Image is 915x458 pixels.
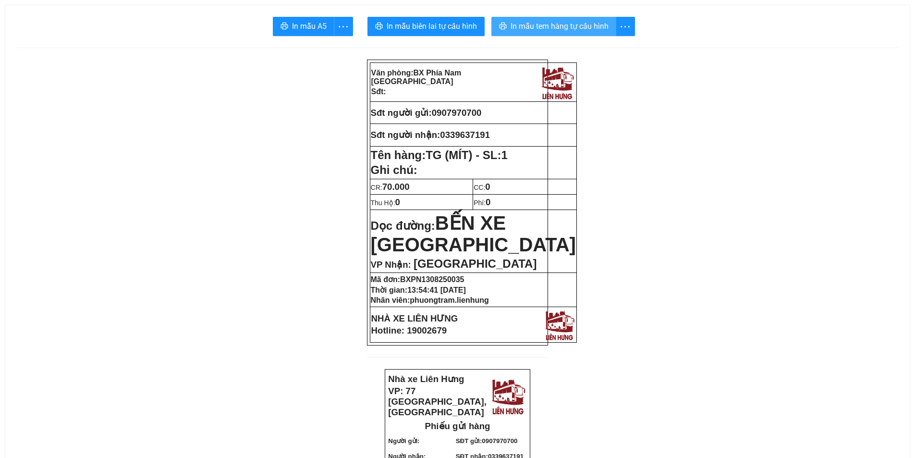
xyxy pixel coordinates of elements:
strong: Phiếu gửi hàng [425,421,490,431]
strong: Dọc đường: [371,219,576,254]
span: BẾN XE [GEOGRAPHIC_DATA] [371,212,576,255]
strong: Nhà xe Liên Hưng [388,374,464,384]
strong: Sđt: [371,87,386,96]
strong: Phiếu gửi hàng [39,52,105,62]
strong: Mã đơn: [371,275,464,284]
button: more [334,17,353,36]
span: 0907970700 [482,437,517,445]
span: CR: [371,184,410,191]
span: more [616,21,634,33]
strong: VP: 77 [GEOGRAPHIC_DATA], [GEOGRAPHIC_DATA] [388,386,487,417]
span: Thu Hộ: [371,199,400,207]
span: 0339637191 [440,130,490,140]
strong: Sđt người nhận: [371,130,440,140]
span: In mẫu A5 [292,20,327,32]
span: Phí: [474,199,490,207]
strong: Nhân viên: [371,296,489,304]
img: logo [489,376,527,416]
button: printerIn mẫu tem hàng tự cấu hình [491,17,616,36]
strong: Người gửi: [3,68,35,75]
span: CC: [474,184,490,191]
button: more [616,17,635,36]
span: BXPN1308250035 [400,275,464,284]
span: In mẫu tem hàng tự cấu hình [511,20,609,32]
span: BX Phía Nam [GEOGRAPHIC_DATA] [371,69,462,86]
strong: SĐT gửi: [456,437,518,445]
strong: Hotline: 19002679 [371,325,447,335]
strong: SĐT gửi: [70,68,132,75]
span: Ghi chú: [371,163,417,176]
span: 1 [501,149,507,161]
span: [GEOGRAPHIC_DATA] [414,257,537,270]
img: logo [539,64,575,100]
span: printer [499,22,507,31]
strong: VP: 77 [GEOGRAPHIC_DATA], [GEOGRAPHIC_DATA] [3,17,102,48]
img: logo [103,7,141,47]
span: more [334,21,353,33]
span: 0907970700 [432,108,482,118]
span: 70.000 [382,182,410,192]
span: printer [375,22,383,31]
button: printerIn mẫu biên lai tự cấu hình [367,17,485,36]
span: printer [281,22,288,31]
button: printerIn mẫu A5 [273,17,334,36]
strong: Văn phòng: [371,69,462,86]
strong: Nhà xe Liên Hưng [3,5,79,15]
span: TG (MÍT) - SL: [426,149,508,161]
span: 0 [486,197,490,207]
strong: Sđt người gửi: [371,108,432,118]
strong: Thời gian: [371,286,466,294]
span: 0907970700 [97,68,132,75]
span: In mẫu biên lai tự cấu hình [387,20,477,32]
span: 0 [395,197,400,207]
img: logo [543,308,576,341]
strong: NHÀ XE LIÊN HƯNG [371,313,458,323]
span: 0 [485,182,490,192]
strong: Tên hàng: [371,149,508,161]
span: VP Nhận: [371,260,411,270]
span: 13:54:41 [DATE] [407,286,466,294]
span: phuongtram.lienhung [410,296,488,304]
strong: Người gửi: [388,437,419,445]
